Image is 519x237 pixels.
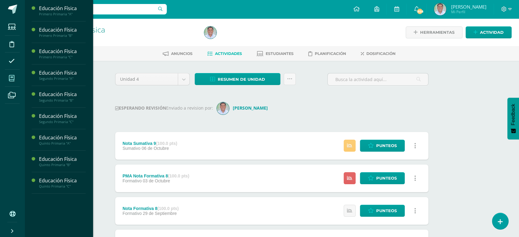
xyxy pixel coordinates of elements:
[123,211,142,216] span: Formativo
[376,205,397,216] span: Punteos
[120,73,173,85] span: Unidad 4
[163,49,193,59] a: Anuncios
[451,9,486,14] span: Mi Perfil
[39,91,86,98] div: Educación Física
[123,206,179,211] div: Nota Formativa 8
[157,206,178,211] strong: (100.0 pts)
[420,27,455,38] span: Herramientas
[217,102,229,115] img: 959b14a751eae1414485a4d02103987e.png
[233,105,268,111] strong: [PERSON_NAME]
[39,163,86,167] div: Quinto Primaria "B"
[39,177,86,184] div: Educación Física
[156,141,177,146] strong: (100.0 pts)
[218,74,265,85] span: Resumen de unidad
[360,205,405,217] a: Punteos
[39,98,86,103] div: Segundo Primaria "B"
[217,105,270,111] a: [PERSON_NAME]
[39,69,86,76] div: Educación Física
[39,156,86,167] a: Educación FísicaQuinto Primaria "B"
[376,140,397,151] span: Punteos
[215,51,242,56] span: Actividades
[39,120,86,124] div: Segundo Primaria "C"
[315,51,346,56] span: Planificación
[406,26,462,38] a: Herramientas
[39,141,86,146] div: Quinto Primaria "A"
[308,49,346,59] a: Planificación
[195,73,280,85] a: Resumen de unidad
[39,48,86,59] a: Educación FísicaPrimero Primaria "C"
[39,134,86,146] a: Educación FísicaQuinto Primaria "A"
[39,69,86,81] a: Educación FísicaSegundo Primaria "A"
[39,184,86,188] div: Quinto Primaria "C"
[510,104,516,125] span: Feedback
[207,49,242,59] a: Actividades
[48,25,197,34] h1: Educación Física
[39,26,86,38] a: Educación FísicaPrimero Primaria "B"
[29,4,167,14] input: Busca un usuario...
[115,73,189,85] a: Unidad 4
[466,26,512,38] a: Actividad
[39,177,86,188] a: Educación FísicaQuinto Primaria "C"
[143,178,170,183] span: 03 de Octubre
[507,98,519,139] button: Feedback - Mostrar encuesta
[142,146,169,151] span: 06 de Octubre
[168,173,189,178] strong: (100.0 pts)
[39,5,86,16] a: Educación FísicaPrimero Primaria "A"
[39,12,86,16] div: Primero Primaria "A"
[39,5,86,12] div: Educación Física
[123,146,140,151] span: Sumativo
[39,76,86,81] div: Segundo Primaria "A"
[39,55,86,59] div: Primero Primaria "C"
[360,172,405,184] a: Punteos
[257,49,294,59] a: Estudiantes
[39,134,86,141] div: Educación Física
[376,173,397,184] span: Punteos
[123,173,189,178] div: PMA Nota Formativa 8
[39,156,86,163] div: Educación Física
[328,73,428,85] input: Busca la actividad aquí...
[39,33,86,38] div: Primero Primaria "B"
[143,211,177,216] span: 29 de Septiembre
[39,48,86,55] div: Educación Física
[366,51,396,56] span: Dosificación
[39,113,86,124] a: Educación FísicaSegundo Primaria "C"
[166,105,213,111] span: Enviado a revision por:
[39,113,86,120] div: Educación Física
[123,141,177,146] div: Nota Sumativa 9
[266,51,294,56] span: Estudiantes
[434,3,446,15] img: e0a79cb39523d0d5c7600c44975e145b.png
[361,49,396,59] a: Dosificación
[39,91,86,102] a: Educación FísicaSegundo Primaria "B"
[39,26,86,33] div: Educación Física
[451,4,486,10] span: [PERSON_NAME]
[360,140,405,152] a: Punteos
[48,34,197,40] div: Primero Primaria 'C'
[115,105,166,111] strong: ESPERANDO REVISIÓN
[204,26,217,39] img: e0a79cb39523d0d5c7600c44975e145b.png
[416,8,423,15] span: 858
[171,51,193,56] span: Anuncios
[123,178,142,183] span: Formativo
[480,27,504,38] span: Actividad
